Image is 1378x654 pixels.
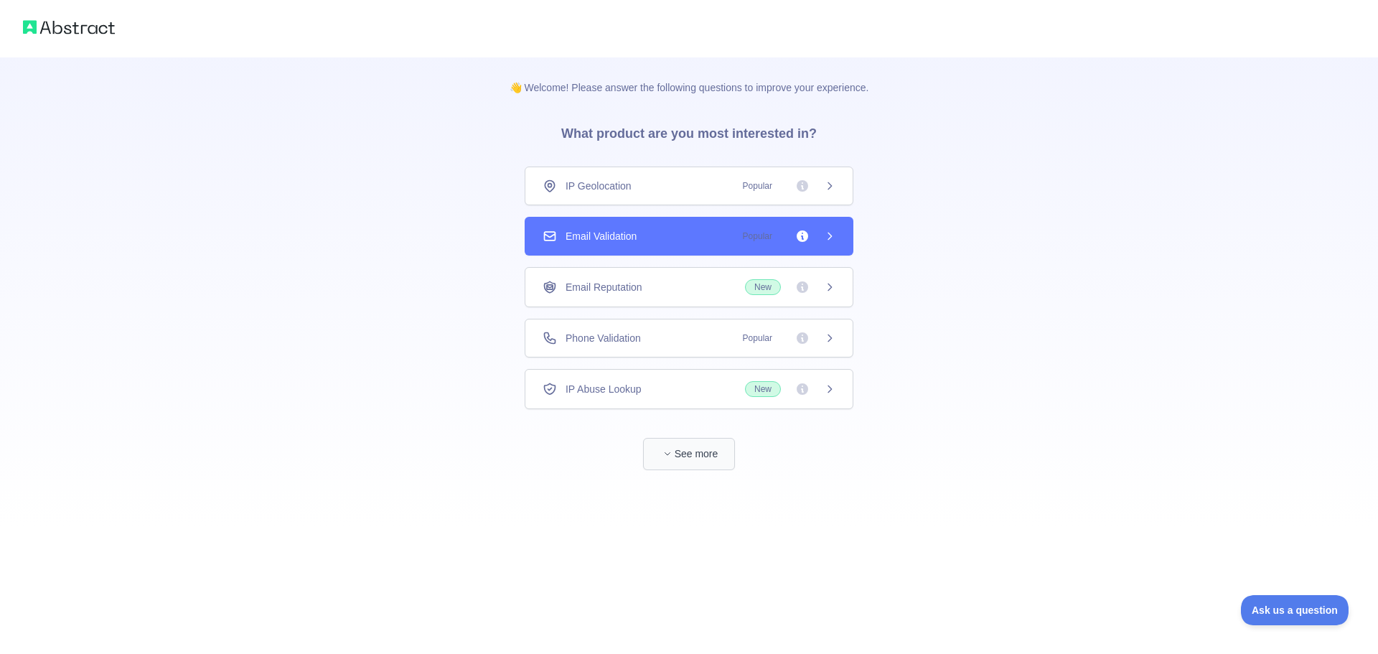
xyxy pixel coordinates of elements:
[734,229,781,243] span: Popular
[566,179,632,193] span: IP Geolocation
[734,179,781,193] span: Popular
[566,229,637,243] span: Email Validation
[745,381,781,397] span: New
[566,382,642,396] span: IP Abuse Lookup
[538,95,840,167] h3: What product are you most interested in?
[1241,595,1349,625] iframe: Toggle Customer Support
[23,17,115,37] img: Abstract logo
[487,57,892,95] p: 👋 Welcome! Please answer the following questions to improve your experience.
[643,438,735,470] button: See more
[566,331,641,345] span: Phone Validation
[566,280,642,294] span: Email Reputation
[734,331,781,345] span: Popular
[745,279,781,295] span: New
